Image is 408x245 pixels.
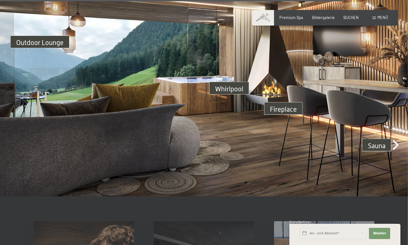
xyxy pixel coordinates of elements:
a: Bildergalerie [312,15,335,20]
button: Weiter [369,228,390,239]
span: Menü [377,15,388,20]
a: BUCHEN [343,15,359,20]
a: Premium Spa [280,15,303,20]
span: Weiter [373,231,386,236]
span: Schnellanfrage [289,220,311,224]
